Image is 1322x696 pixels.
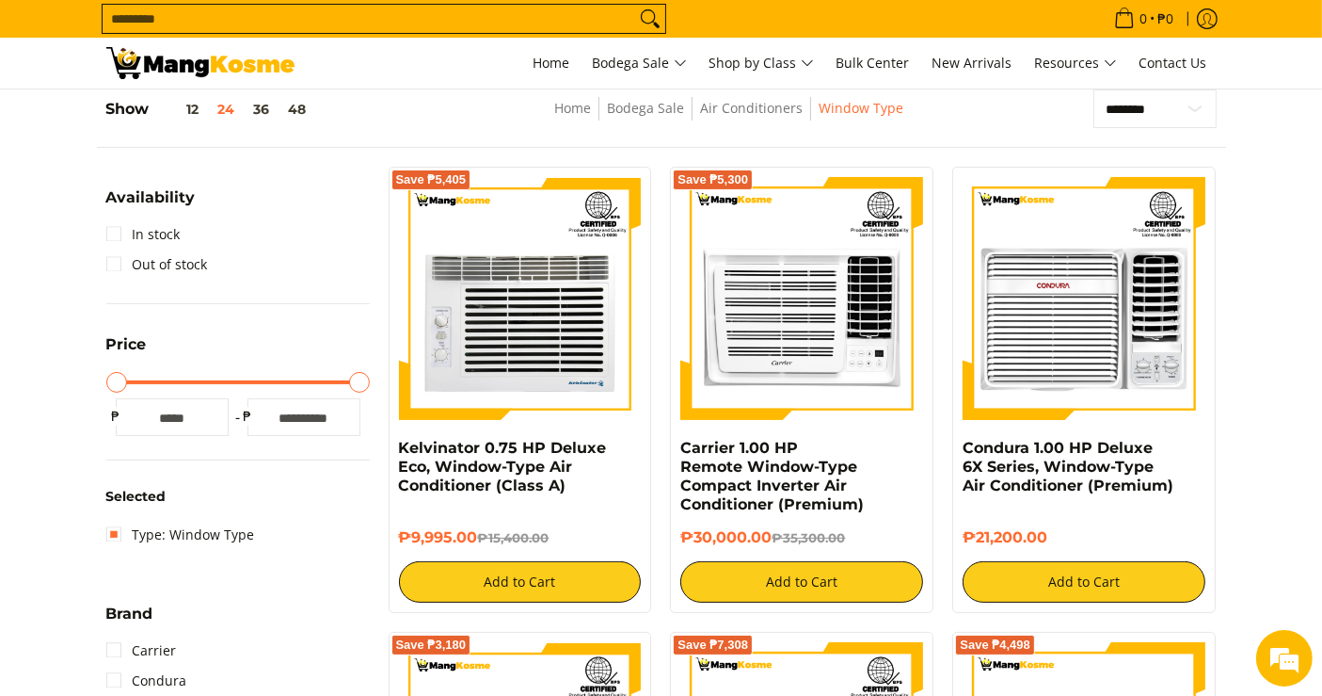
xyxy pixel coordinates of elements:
[963,561,1205,603] button: Add to Cart
[819,97,903,121] span: Window Type
[827,38,919,89] a: Bulk Center
[399,528,642,547] h6: ₱9,995.00
[238,407,257,426] span: ₱
[677,639,748,651] span: Save ₱7,308
[700,38,823,89] a: Shop by Class
[245,102,279,117] button: 36
[150,102,209,117] button: 12
[106,407,125,426] span: ₱
[963,439,1173,494] a: Condura 1.00 HP Deluxe 6X Series, Window-Type Air Conditioner (Premium)
[396,174,467,186] span: Save ₱5,405
[635,5,665,33] button: Search
[209,102,245,117] button: 24
[106,100,316,119] h5: Show
[313,38,1217,89] nav: Main Menu
[106,520,255,550] a: Type: Window Type
[106,666,187,696] a: Condura
[772,530,845,545] del: ₱35,300.00
[923,38,1022,89] a: New Arrivals
[583,38,696,89] a: Bodega Sale
[1139,54,1207,72] span: Contact Us
[554,99,591,117] a: Home
[593,52,687,75] span: Bodega Sale
[963,177,1205,420] img: Condura 1.00 HP Deluxe 6X Series, Window-Type Air Conditioner (Premium)
[680,528,923,547] h6: ₱30,000.00
[106,607,153,622] span: Brand
[680,561,923,603] button: Add to Cart
[396,639,467,651] span: Save ₱3,180
[1026,38,1126,89] a: Resources
[932,54,1012,72] span: New Arrivals
[1108,8,1180,29] span: •
[279,102,316,117] button: 48
[106,607,153,636] summary: Open
[677,174,748,186] span: Save ₱5,300
[106,190,196,205] span: Availability
[680,439,864,513] a: Carrier 1.00 HP Remote Window-Type Compact Inverter Air Conditioner (Premium)
[709,52,814,75] span: Shop by Class
[478,530,550,545] del: ₱15,400.00
[700,99,803,117] a: Air Conditioners
[106,337,147,352] span: Price
[106,636,177,666] a: Carrier
[399,439,607,494] a: Kelvinator 0.75 HP Deluxe Eco, Window-Type Air Conditioner (Class A)
[1155,12,1177,25] span: ₱0
[106,250,208,280] a: Out of stock
[430,97,1027,139] nav: Breadcrumbs
[106,337,147,366] summary: Open
[680,177,923,420] img: Carrier 1.00 HP Remote Window-Type Compact Inverter Air Conditioner (Premium)
[106,47,295,79] img: Bodega Sale Aircon l Mang Kosme: Home Appliances Warehouse Sale Window Type
[836,54,910,72] span: Bulk Center
[1035,52,1117,75] span: Resources
[399,561,642,603] button: Add to Cart
[106,489,370,506] h6: Selected
[1138,12,1151,25] span: 0
[963,528,1205,547] h6: ₱21,200.00
[960,639,1030,651] span: Save ₱4,498
[399,177,642,420] img: Kelvinator 0.75 HP Deluxe Eco, Window-Type Air Conditioner (Class A)
[106,190,196,219] summary: Open
[524,38,580,89] a: Home
[1130,38,1217,89] a: Contact Us
[607,99,684,117] a: Bodega Sale
[106,219,181,250] a: In stock
[534,54,570,72] span: Home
